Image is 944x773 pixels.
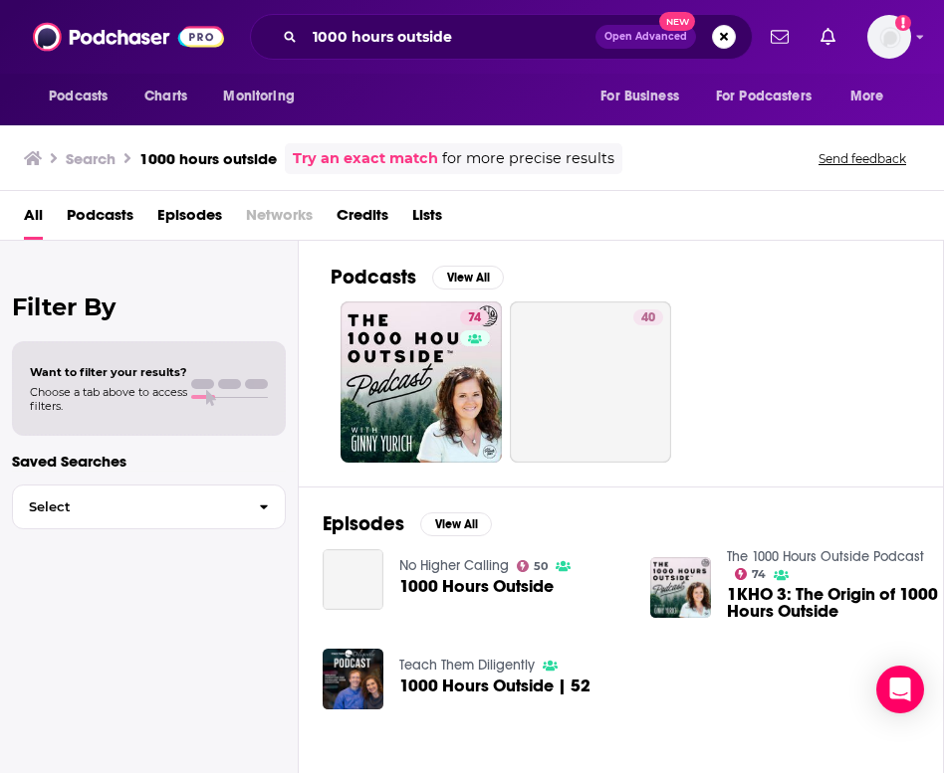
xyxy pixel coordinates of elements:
button: open menu [35,78,133,115]
a: Podcasts [67,199,133,240]
a: 40 [633,309,663,325]
span: For Podcasters [716,83,812,110]
span: Open Advanced [604,32,687,42]
a: 74 [460,309,489,325]
button: Send feedback [813,150,912,167]
span: 74 [468,308,481,328]
a: EpisodesView All [323,511,492,536]
a: No Higher Calling [399,557,509,574]
a: 50 [517,560,549,572]
a: Charts [131,78,199,115]
span: Want to filter your results? [30,365,187,379]
a: 1000 Hours Outside | 52 [399,677,590,694]
a: Episodes [157,199,222,240]
button: open menu [209,78,320,115]
button: Select [12,484,286,529]
input: Search podcasts, credits, & more... [305,21,595,53]
span: For Business [600,83,679,110]
button: Open AdvancedNew [595,25,696,49]
a: PodcastsView All [331,265,504,290]
a: The 1000 Hours Outside Podcast [727,548,924,565]
button: open menu [587,78,704,115]
h2: Episodes [323,511,404,536]
a: Show notifications dropdown [813,20,843,54]
span: Podcasts [49,83,108,110]
img: User Profile [867,15,911,59]
button: open menu [703,78,840,115]
a: 40 [510,301,671,463]
span: for more precise results [442,147,614,170]
span: Choose a tab above to access filters. [30,385,187,413]
h3: 1000 hours outside [139,149,277,168]
button: Show profile menu [867,15,911,59]
img: 1000 Hours Outside | 52 [323,649,383,709]
span: Monitoring [223,83,294,110]
h2: Podcasts [331,265,416,290]
a: 74 [341,301,502,463]
span: Charts [144,83,187,110]
a: 74 [735,568,767,580]
a: Credits [337,199,388,240]
button: open menu [836,78,909,115]
a: Teach Them Diligently [399,657,535,674]
a: 1000 Hours Outside [399,578,554,595]
a: Try an exact match [293,147,438,170]
h2: Filter By [12,292,286,321]
span: Logged in as AirwaveMedia [867,15,911,59]
span: 40 [641,308,655,328]
span: Networks [246,199,313,240]
span: More [850,83,884,110]
span: 74 [752,570,766,579]
a: 1000 Hours Outside [323,549,383,610]
img: Podchaser - Follow, Share and Rate Podcasts [33,18,224,56]
h3: Search [66,149,116,168]
span: 50 [534,562,548,571]
p: Saved Searches [12,452,286,471]
span: Select [13,500,243,513]
a: All [24,199,43,240]
button: View All [420,512,492,536]
button: View All [432,266,504,290]
a: Lists [412,199,442,240]
span: New [659,12,695,31]
a: Show notifications dropdown [763,20,797,54]
div: Open Intercom Messenger [876,666,924,713]
img: 1KHO 3: The Origin of 1000 Hours Outside [650,557,711,618]
div: Search podcasts, credits, & more... [250,14,753,60]
svg: Add a profile image [895,15,911,31]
